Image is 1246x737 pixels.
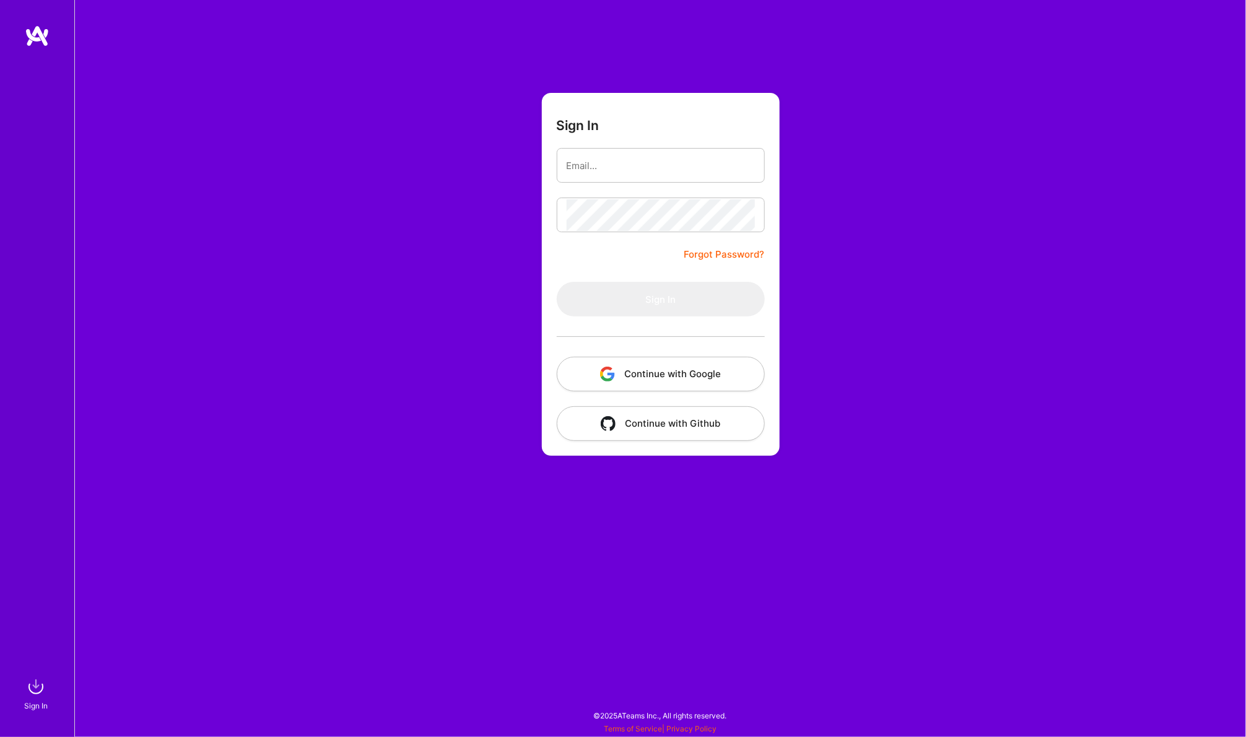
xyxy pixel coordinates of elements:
div: © 2025 ATeams Inc., All rights reserved. [74,700,1246,731]
img: logo [25,25,50,47]
button: Continue with Github [557,406,765,441]
input: Email... [567,150,755,181]
img: icon [600,367,615,382]
button: Sign In [557,282,765,316]
a: sign inSign In [26,674,48,712]
a: Privacy Policy [666,724,717,733]
button: Continue with Google [557,357,765,391]
img: icon [601,416,616,431]
h3: Sign In [557,118,599,133]
span: | [604,724,717,733]
img: sign in [24,674,48,699]
a: Terms of Service [604,724,662,733]
div: Sign In [24,699,48,712]
a: Forgot Password? [684,247,765,262]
